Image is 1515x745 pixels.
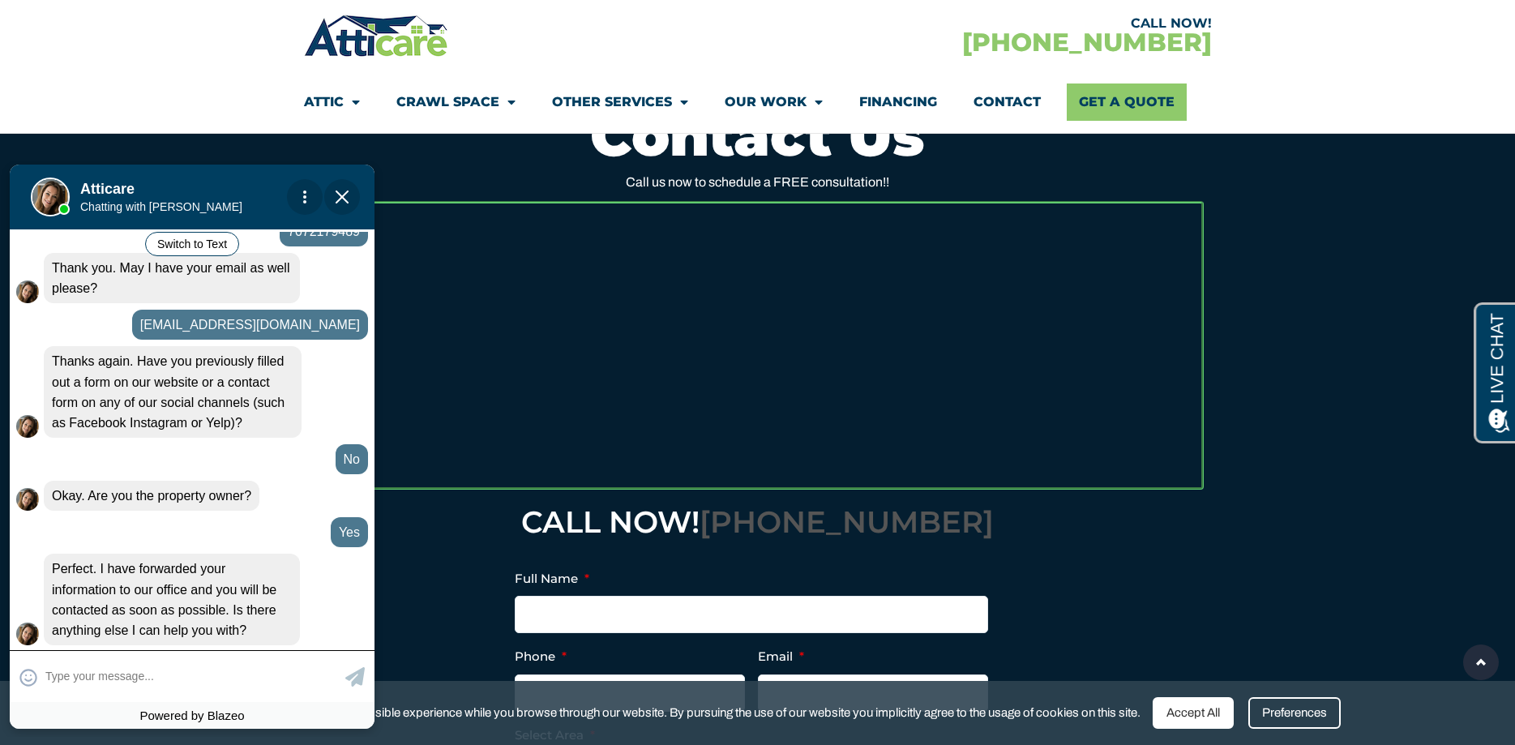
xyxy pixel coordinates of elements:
[80,39,280,52] p: Chatting with [PERSON_NAME]
[16,327,39,349] img: Live Agent
[304,83,360,121] a: Attic
[16,254,39,276] img: Live Agent
[44,392,300,484] div: Perfect. I have forwarded your information to our office and you will be contacted as soon as pos...
[45,499,341,531] textarea: Type your response and press Return or Send
[19,507,37,525] span: Select Emoticon
[16,461,39,484] img: Live Agent
[1248,697,1341,729] div: Preferences
[10,541,374,567] div: Powered by Blazeo
[336,29,349,42] img: Close Chat
[758,649,804,665] label: Email
[312,107,1204,164] h2: Contact Us
[52,193,285,268] span: Thanks again. Have you previously filled out a form on our website or a contact form on any of ou...
[1131,15,1212,31] a: CALL NOW!
[324,18,360,54] span: Close Chat
[315,203,1201,487] iframe: Insulation Contractor Petaluma [GEOGRAPHIC_DATA]
[132,148,368,178] div: [EMAIL_ADDRESS][DOMAIN_NAME]
[725,83,823,121] a: Our Work
[331,356,368,386] div: Yes
[552,83,688,121] a: Other Services
[16,119,39,142] img: Live Agent
[80,19,280,36] h1: Atticare
[515,649,567,665] label: Phone
[304,83,1212,121] nav: Menu
[336,283,368,313] div: No
[521,503,700,540] span: CALL NOW!
[44,92,300,142] div: Thank you. May I have your email as well please?
[52,328,251,341] span: Okay. Are you the property owner?
[10,489,374,541] div: Type your response and press Return or Send
[1153,697,1234,729] div: Accept All
[396,83,516,121] a: Crawl Space
[31,16,70,55] img: Live Agent
[626,175,889,189] span: Call us now to schedule a FREE consultation!!
[73,161,300,226] div: Atticare
[859,83,937,121] a: Financing
[280,55,368,85] div: 7072179489
[515,571,589,587] label: Full Name
[40,13,131,33] span: Opens a chat window
[145,71,239,95] button: Switch to Text
[287,18,323,54] div: Action Menu
[80,19,280,52] div: Move
[1067,83,1187,121] a: Get A Quote
[521,503,994,540] a: CALL NOW![PHONE_NUMBER]
[974,83,1041,121] a: Contact
[163,703,1141,723] span: We use cookies to give you the best possible experience while you browse through our website. By ...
